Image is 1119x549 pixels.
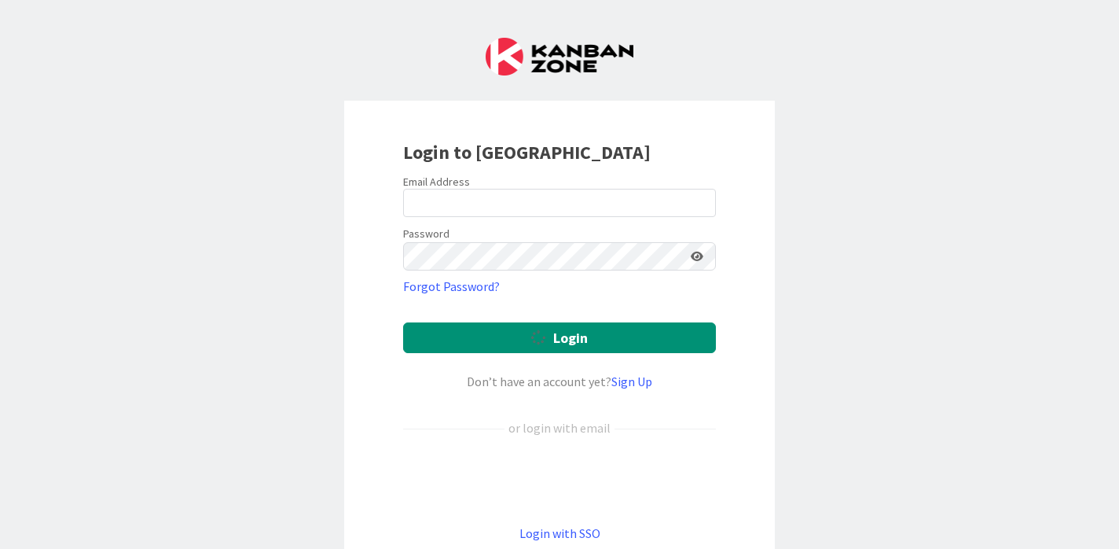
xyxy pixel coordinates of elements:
label: Password [403,226,449,242]
div: or login with email [504,418,615,437]
label: Email Address [403,175,470,189]
img: Kanban Zone [486,38,633,76]
div: Don’t have an account yet? [403,372,716,391]
iframe: Sign in with Google Button [395,463,724,498]
a: Login with SSO [519,525,600,541]
b: Login to [GEOGRAPHIC_DATA] [403,140,651,164]
a: Forgot Password? [403,277,500,296]
a: Sign Up [611,374,652,389]
button: Login [403,322,716,353]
